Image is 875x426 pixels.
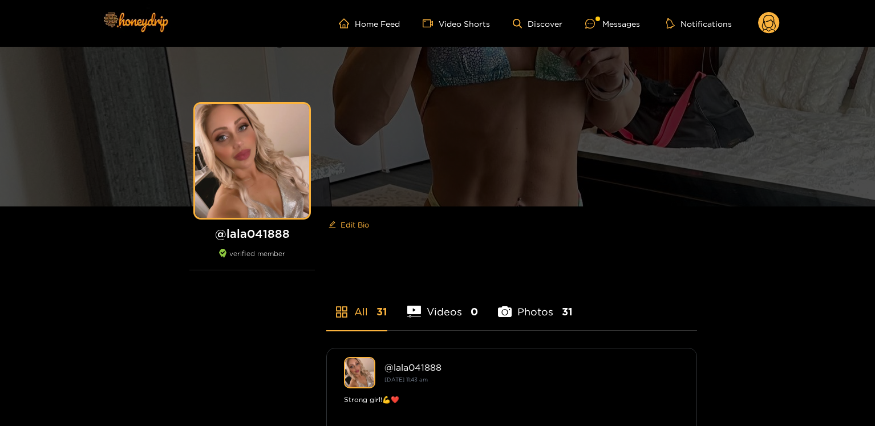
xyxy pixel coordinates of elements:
[341,219,369,230] span: Edit Bio
[423,18,439,29] span: video-camera
[384,362,679,372] div: @ lala041888
[562,305,573,319] span: 31
[326,216,371,234] button: editEdit Bio
[335,305,349,319] span: appstore
[471,305,478,319] span: 0
[339,18,355,29] span: home
[376,305,387,319] span: 31
[513,19,562,29] a: Discover
[407,279,478,330] li: Videos
[344,394,679,405] div: Strong girl!💪❤️
[339,18,400,29] a: Home Feed
[384,376,428,383] small: [DATE] 11:43 am
[344,357,375,388] img: lala041888
[423,18,490,29] a: Video Shorts
[189,226,315,241] h1: @ lala041888
[326,279,387,330] li: All
[189,249,315,270] div: verified member
[329,221,336,229] span: edit
[498,279,573,330] li: Photos
[663,18,735,29] button: Notifications
[585,17,640,30] div: Messages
